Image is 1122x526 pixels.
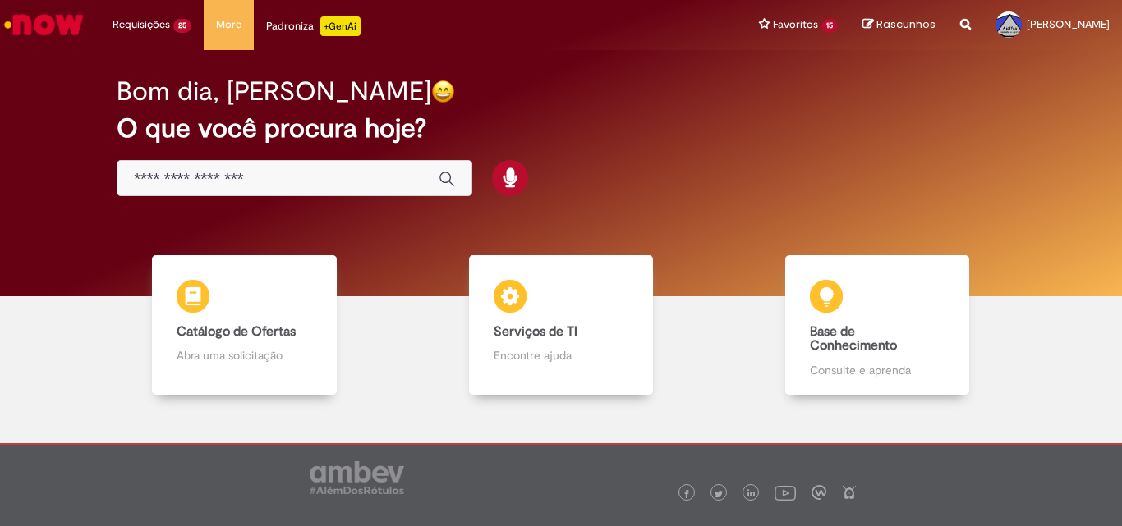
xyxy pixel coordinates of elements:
a: Rascunhos [862,17,936,33]
a: Serviços de TI Encontre ajuda [402,255,719,395]
p: +GenAi [320,16,361,36]
img: happy-face.png [431,80,455,103]
img: logo_footer_facebook.png [683,490,691,498]
span: [PERSON_NAME] [1027,17,1110,31]
img: ServiceNow [2,8,86,41]
span: Requisições [113,16,170,33]
img: logo_footer_youtube.png [775,482,796,503]
p: Consulte e aprenda [810,362,945,378]
img: logo_footer_ambev_rotulo_gray.png [310,461,404,494]
div: Padroniza [266,16,361,36]
img: logo_footer_twitter.png [715,490,723,498]
h2: O que você procura hoje? [117,114,1005,143]
span: Favoritos [773,16,818,33]
a: Base de Conhecimento Consulte e aprenda [720,255,1036,395]
span: More [216,16,241,33]
h2: Bom dia, [PERSON_NAME] [117,77,431,106]
span: 15 [821,19,838,33]
b: Base de Conhecimento [810,323,897,354]
span: 25 [173,19,191,33]
p: Abra uma solicitação [177,347,311,364]
img: logo_footer_naosei.png [842,485,857,500]
b: Serviços de TI [494,323,577,340]
img: logo_footer_linkedin.png [747,489,756,499]
p: Encontre ajuda [494,347,628,364]
a: Catálogo de Ofertas Abra uma solicitação [86,255,402,395]
span: Rascunhos [876,16,936,32]
b: Catálogo de Ofertas [177,323,296,340]
img: logo_footer_workplace.png [812,485,826,500]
